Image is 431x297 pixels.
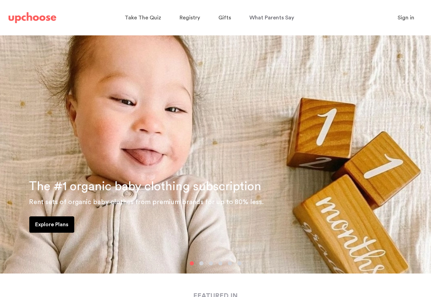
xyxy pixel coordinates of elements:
[125,11,163,24] a: Take The Quiz
[9,11,56,25] a: UpChoose
[249,15,294,20] span: What Parents Say
[125,15,161,20] span: Take The Quiz
[218,11,233,24] a: Gifts
[29,180,261,193] span: The #1 organic baby clothing subscription
[398,15,414,20] span: Sign in
[389,11,423,24] button: Sign in
[180,11,202,24] a: Registry
[249,11,296,24] a: What Parents Say
[35,220,68,229] p: Explore Plans
[9,12,56,23] img: UpChoose
[29,197,423,208] p: Rent sets of organic baby clothes from premium brands for up to 80% less.
[218,15,231,20] span: Gifts
[29,216,74,233] a: Explore Plans
[180,15,200,20] span: Registry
